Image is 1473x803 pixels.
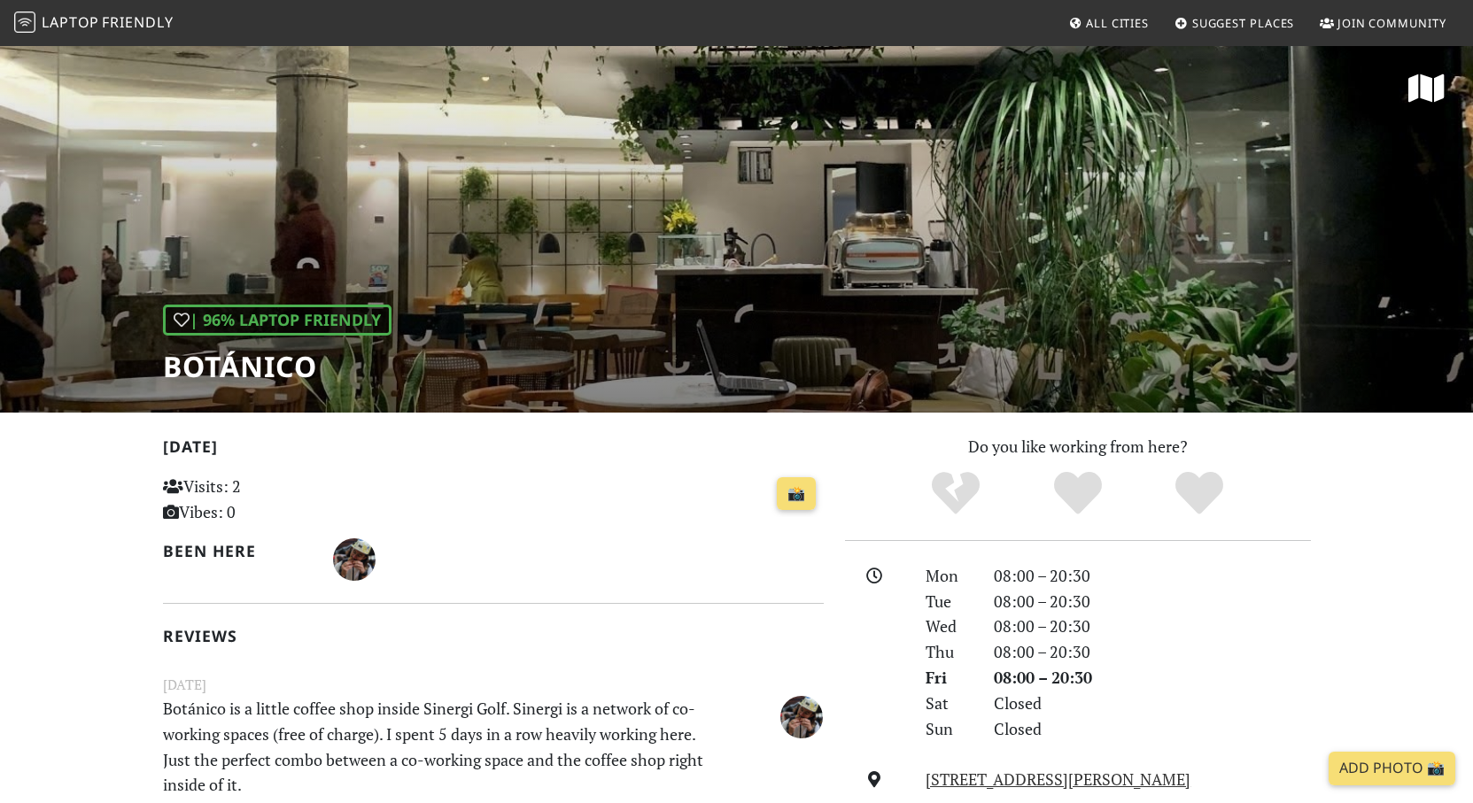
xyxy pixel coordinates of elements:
[926,768,1190,790] a: [STREET_ADDRESS][PERSON_NAME]
[895,469,1017,518] div: No
[333,538,376,581] img: 1687-diego.jpg
[983,563,1322,589] div: 08:00 – 20:30
[983,614,1322,639] div: 08:00 – 20:30
[163,305,392,336] div: | 96% Laptop Friendly
[777,477,816,511] a: 📸
[915,691,982,716] div: Sat
[42,12,99,32] span: Laptop
[152,696,721,798] p: Botánico is a little coffee shop inside Sinergi Golf. Sinergi is a network of co-working spaces (...
[780,696,823,738] img: 1687-diego.jpg
[983,716,1322,742] div: Closed
[163,474,369,525] p: Visits: 2 Vibes: 0
[1086,15,1149,31] span: All Cities
[333,547,376,568] span: Diego La Manno
[983,691,1322,716] div: Closed
[983,589,1322,614] div: 08:00 – 20:30
[1313,7,1454,39] a: Join Community
[163,627,824,645] h2: Reviews
[845,434,1311,459] p: Do you like working from here?
[780,704,823,725] span: Diego La Manno
[152,674,834,696] small: [DATE]
[14,12,35,33] img: LaptopFriendly
[163,542,313,560] h2: Been here
[163,350,392,383] h1: BOTÁNICO
[915,665,982,691] div: Fri
[915,589,982,614] div: Tue
[915,716,982,742] div: Sun
[915,614,982,639] div: Wed
[915,563,982,589] div: Mon
[1167,7,1302,39] a: Suggest Places
[1061,7,1156,39] a: All Cities
[163,437,824,463] h2: [DATE]
[915,639,982,665] div: Thu
[1337,15,1446,31] span: Join Community
[983,665,1322,691] div: 08:00 – 20:30
[1017,469,1139,518] div: Yes
[983,639,1322,665] div: 08:00 – 20:30
[14,8,174,39] a: LaptopFriendly LaptopFriendly
[1192,15,1295,31] span: Suggest Places
[1329,752,1455,785] a: Add Photo 📸
[102,12,173,32] span: Friendly
[1138,469,1260,518] div: Definitely!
